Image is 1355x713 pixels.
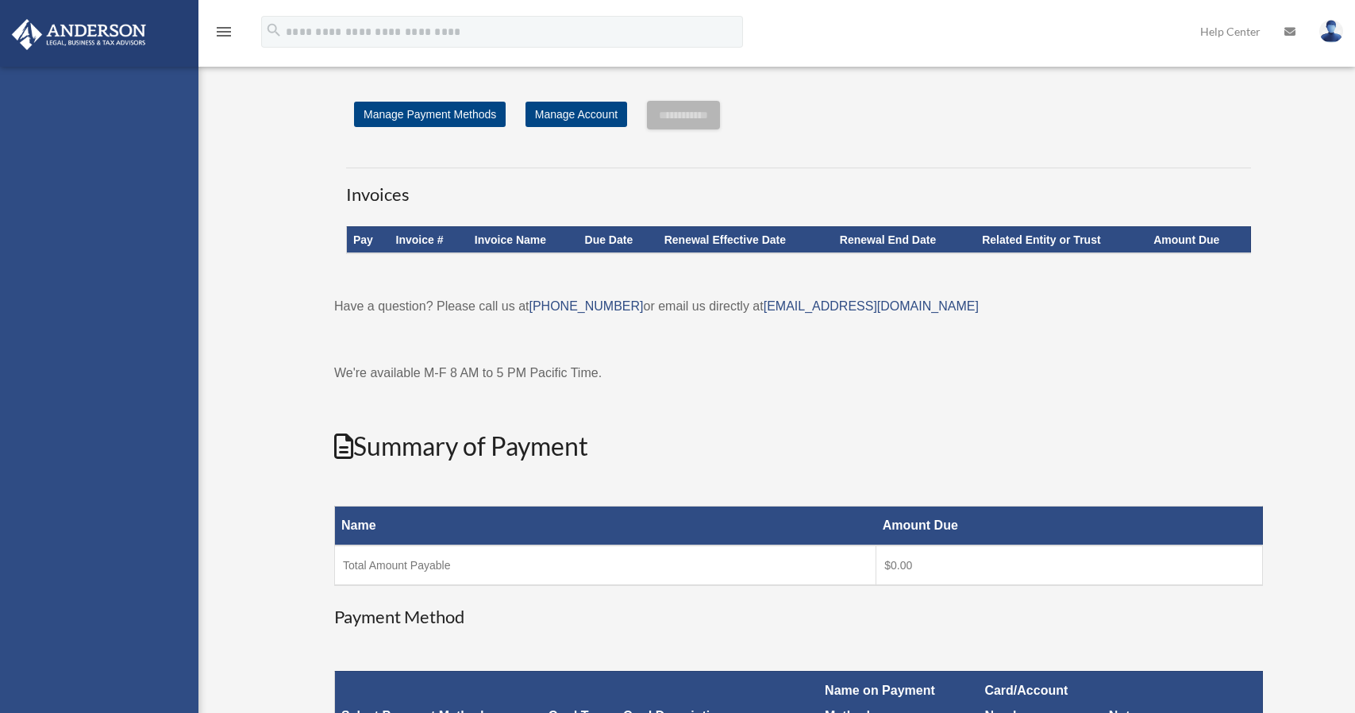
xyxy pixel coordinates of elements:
th: Pay [347,226,390,253]
a: Manage Account [525,102,627,127]
h3: Invoices [346,168,1251,207]
img: User Pic [1319,20,1343,43]
h2: Summary of Payment [334,429,1263,464]
td: Total Amount Payable [335,545,876,585]
th: Invoice Name [468,226,579,253]
i: menu [214,22,233,41]
th: Amount Due [876,507,1263,546]
th: Amount Due [1147,226,1250,253]
img: Anderson Advisors Platinum Portal [7,19,151,50]
th: Renewal Effective Date [658,226,833,253]
th: Due Date [579,226,658,253]
a: [PHONE_NUMBER] [529,299,643,313]
p: Have a question? Please call us at or email us directly at [334,295,1263,318]
td: $0.00 [876,545,1263,585]
p: We're available M-F 8 AM to 5 PM Pacific Time. [334,362,1263,384]
a: menu [214,28,233,41]
th: Related Entity or Trust [976,226,1147,253]
th: Name [335,507,876,546]
th: Invoice # [390,226,468,253]
a: Manage Payment Methods [354,102,506,127]
i: search [265,21,283,39]
h3: Payment Method [334,605,1263,630]
a: [EMAIL_ADDRESS][DOMAIN_NAME] [764,299,979,313]
th: Renewal End Date [833,226,976,253]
